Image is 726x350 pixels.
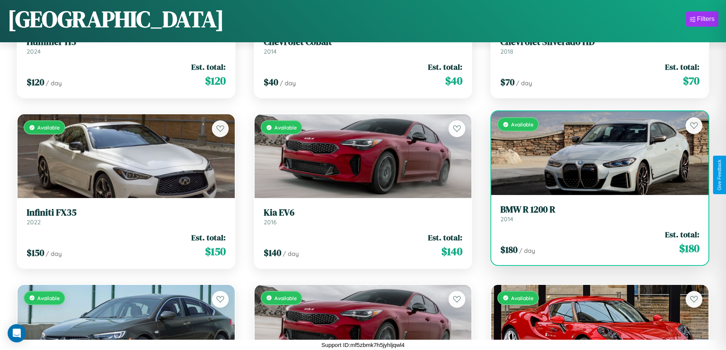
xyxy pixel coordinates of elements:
span: / day [46,250,62,257]
span: 2016 [264,218,277,226]
h3: Chevrolet Silverado HD [500,37,699,48]
span: 2024 [27,48,41,55]
span: $ 150 [27,246,44,259]
span: $ 140 [441,244,462,259]
h3: Infiniti FX35 [27,207,226,218]
p: Support ID: mf5zbmk7h5jyhljqwl4 [321,340,404,350]
a: Kia EV62016 [264,207,463,226]
span: $ 140 [264,246,281,259]
span: $ 120 [27,76,44,88]
div: Give Feedback [717,160,722,190]
span: $ 40 [264,76,278,88]
span: $ 180 [500,243,518,256]
a: Infiniti FX352022 [27,207,226,226]
span: Est. total: [191,232,226,243]
span: Available [37,295,60,301]
span: Available [511,121,534,128]
span: Available [274,295,297,301]
span: Est. total: [665,61,699,72]
span: Available [274,124,297,131]
h3: Kia EV6 [264,207,463,218]
div: Filters [697,15,715,23]
a: Chevrolet Silverado HD2018 [500,37,699,55]
span: / day [519,247,535,254]
h1: [GEOGRAPHIC_DATA] [8,3,224,35]
span: $ 70 [683,73,699,88]
button: Filters [686,11,718,27]
a: BMW R 1200 R2014 [500,204,699,223]
span: 2014 [264,48,277,55]
span: / day [46,79,62,87]
span: $ 180 [679,241,699,256]
span: Est. total: [665,229,699,240]
span: $ 120 [205,73,226,88]
span: Available [37,124,60,131]
span: / day [516,79,532,87]
span: / day [283,250,299,257]
span: 2022 [27,218,41,226]
span: Est. total: [428,232,462,243]
span: $ 40 [445,73,462,88]
h3: Chevrolet Cobalt [264,37,463,48]
span: $ 70 [500,76,514,88]
div: Open Intercom Messenger [8,324,26,342]
h3: BMW R 1200 R [500,204,699,215]
span: Available [511,295,534,301]
span: / day [280,79,296,87]
span: $ 150 [205,244,226,259]
h3: Hummer H3 [27,37,226,48]
a: Chevrolet Cobalt2014 [264,37,463,55]
span: 2014 [500,215,513,223]
a: Hummer H32024 [27,37,226,55]
span: 2018 [500,48,513,55]
span: Est. total: [191,61,226,72]
span: Est. total: [428,61,462,72]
